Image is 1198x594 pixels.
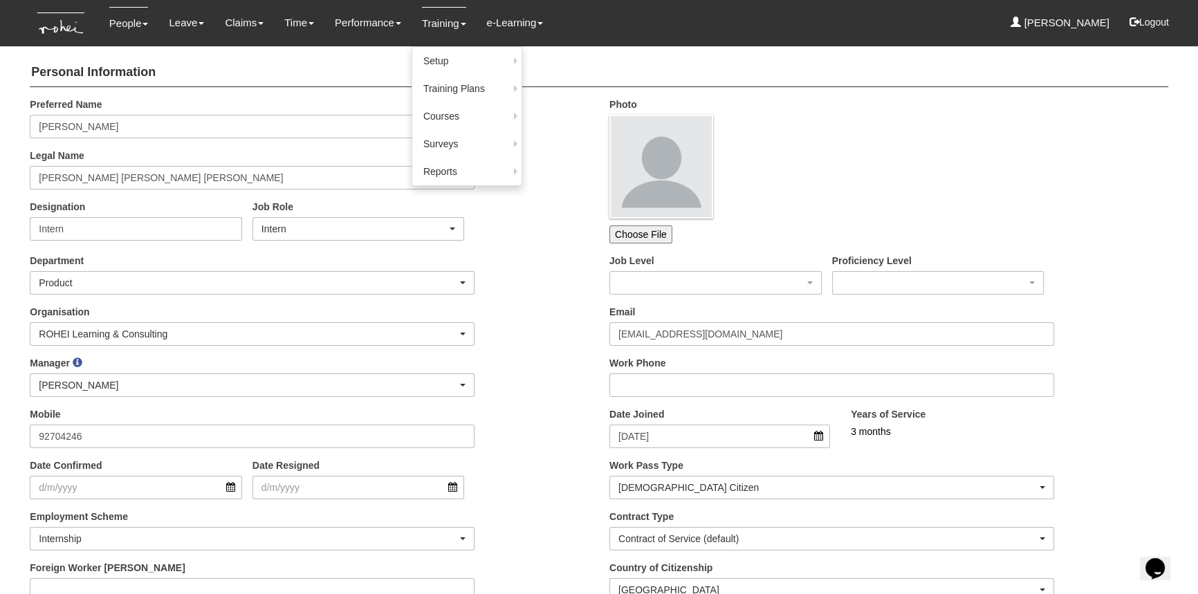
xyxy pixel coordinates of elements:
[30,510,128,523] label: Employment Scheme
[851,425,1120,438] div: 3 months
[609,98,637,111] label: Photo
[609,510,674,523] label: Contract Type
[412,102,522,130] a: Courses
[609,458,683,472] label: Work Pass Type
[252,200,293,214] label: Job Role
[30,356,70,370] label: Manager
[487,7,544,39] a: e-Learning
[1120,6,1179,39] button: Logout
[30,254,84,268] label: Department
[30,305,89,319] label: Organisation
[39,378,457,392] div: [PERSON_NAME]
[252,476,465,499] input: d/m/yyyy
[39,327,457,341] div: ROHEI Learning & Consulting
[412,130,522,158] a: Surveys
[618,481,1037,494] div: [DEMOGRAPHIC_DATA] Citizen
[30,373,474,397] button: [PERSON_NAME]
[225,7,264,39] a: Claims
[30,527,474,550] button: Internship
[851,407,925,421] label: Years of Service
[1011,7,1109,39] a: [PERSON_NAME]
[609,561,712,575] label: Country of Citizenship
[832,254,912,268] label: Proficiency Level
[412,47,522,75] a: Setup
[609,527,1054,550] button: Contract of Service (default)
[1140,539,1184,580] iframe: chat widget
[30,200,85,214] label: Designation
[422,7,466,39] a: Training
[252,217,465,241] button: Intern
[335,7,401,39] a: Performance
[109,7,149,39] a: People
[412,75,522,102] a: Training Plans
[39,532,457,546] div: Internship
[30,98,102,111] label: Preferred Name
[609,407,664,421] label: Date Joined
[609,356,665,370] label: Work Phone
[609,425,830,448] input: d/m/yyyy
[30,476,242,499] input: d/m/yyyy
[39,276,457,290] div: Product
[609,254,654,268] label: Job Level
[169,7,204,39] a: Leave
[261,222,448,236] div: Intern
[30,149,84,163] label: Legal Name
[252,458,320,472] label: Date Resigned
[30,322,474,346] button: ROHEI Learning & Consulting
[609,476,1054,499] button: [DEMOGRAPHIC_DATA] Citizen
[30,59,1168,87] h4: Personal Information
[609,115,713,219] img: profile.png
[609,305,635,319] label: Email
[30,561,185,575] label: Foreign Worker [PERSON_NAME]
[284,7,314,39] a: Time
[30,458,102,472] label: Date Confirmed
[412,158,522,185] a: Reports
[30,407,60,421] label: Mobile
[618,532,1037,546] div: Contract of Service (default)
[30,271,474,295] button: Product
[609,225,672,243] input: Choose File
